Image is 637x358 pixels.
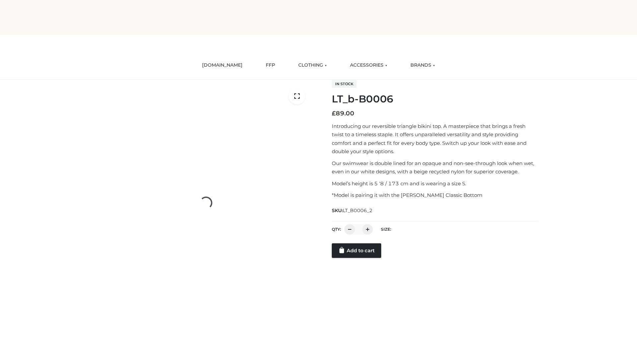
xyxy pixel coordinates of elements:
span: £ [332,110,336,117]
a: BRANDS [405,58,440,73]
a: CLOTHING [293,58,332,73]
span: LT_B0006_2 [343,208,373,213]
p: *Model is pairing it with the [PERSON_NAME] Classic Bottom [332,191,538,200]
a: Add to cart [332,243,381,258]
p: Introducing our reversible triangle bikini top. A masterpiece that brings a fresh twist to a time... [332,122,538,156]
label: QTY: [332,227,341,232]
a: [DOMAIN_NAME] [197,58,248,73]
bdi: 89.00 [332,110,354,117]
h1: LT_b-B0006 [332,93,538,105]
span: SKU: [332,207,373,214]
p: Our swimwear is double lined for an opaque and non-see-through look when wet, even in our white d... [332,159,538,176]
a: FFP [261,58,280,73]
p: Model’s height is 5 ‘8 / 173 cm and is wearing a size S. [332,179,538,188]
a: ACCESSORIES [345,58,392,73]
span: In stock [332,80,357,88]
label: Size: [381,227,391,232]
